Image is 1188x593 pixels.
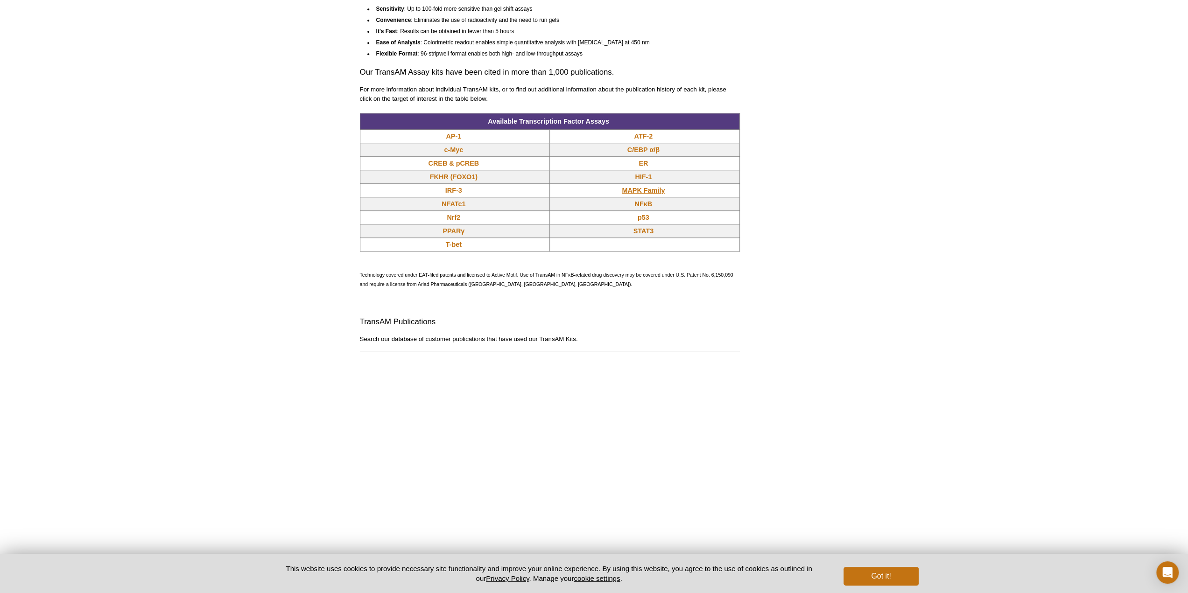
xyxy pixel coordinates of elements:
[446,240,462,249] a: T-bet
[627,145,660,154] a: C/EBP α/β
[270,564,829,583] p: This website uses cookies to provide necessary site functionality and improve your online experie...
[376,17,411,23] strong: Convenience
[374,36,731,47] li: : Colorimetric readout enables simple quantitative analysis with [MEDICAL_DATA] at 450 nm
[360,335,740,344] p: Search our database of customer publications that have used our TransAM Kits.
[374,4,731,14] li: : Up to 100-fold more sensitive than gel shift assays
[376,39,421,46] strong: Ease of Analysis
[639,159,648,168] a: ER
[844,567,918,586] button: Got it!
[445,186,462,195] a: IRF-3
[376,50,418,57] strong: Flexible Format
[376,6,404,12] strong: Sensitivity
[574,574,620,582] button: cookie settings
[376,28,397,35] strong: It's Fast
[428,159,479,168] a: CREB & pCREB
[360,316,740,328] h2: TransAM Publications
[488,118,609,125] span: Available Transcription Factor Assays
[374,25,731,36] li: : Results can be obtained in fewer than 5 hours
[634,132,653,141] a: ATF-2
[446,132,461,141] a: AP-1
[430,172,478,181] a: FKHR (FOXO1)
[622,186,665,195] a: MAPK Family
[447,213,460,222] a: Nrf2
[374,14,731,25] li: : Eliminates the use of radioactivity and the need to run gels
[635,172,652,181] a: HIF-1
[360,272,733,287] span: Technology covered under EAT-filed patents and licensed to Active Motif. Use of TransAM in NFκB-r...
[638,213,649,222] a: p53
[374,47,731,58] li: : 96-stripwell format enables both high- and low-throughput assays
[1156,561,1179,584] div: Open Intercom Messenger
[360,85,740,104] p: For more information about individual TransAM kits, or to find out additional information about t...
[486,574,529,582] a: Privacy Policy
[442,199,465,209] a: NFATc1
[360,67,740,78] h3: Our TransAM Assay kits have been cited in more than 1,000 publications.
[633,226,654,236] a: STAT3
[444,145,463,154] a: c-Myc
[443,226,464,236] a: PPARγ
[634,199,652,209] a: NFκB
